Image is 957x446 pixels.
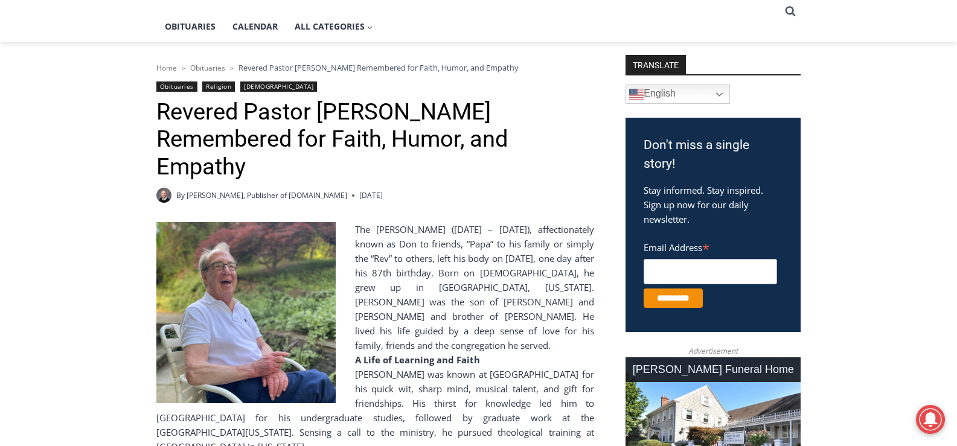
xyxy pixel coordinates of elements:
button: Child menu of All Categories [286,11,382,42]
a: [PERSON_NAME], Publisher of [DOMAIN_NAME] [187,190,347,200]
a: Open Tues. - Sun. [PHONE_NUMBER] [1,121,121,150]
a: Obituaries [156,11,224,42]
nav: Breadcrumbs [156,62,594,74]
a: Author image [156,188,171,203]
img: Obituary - Donald Poole - 2 [156,222,336,403]
span: Advertisement [676,345,750,357]
a: Home [156,63,177,73]
span: Open Tues. - Sun. [PHONE_NUMBER] [33,124,89,147]
button: View Search Form [779,1,801,22]
h3: Don't miss a single story! [644,136,783,174]
a: English [626,84,730,104]
a: Obituaries [156,81,197,92]
a: [DEMOGRAPHIC_DATA] [240,81,317,92]
label: Email Address [644,235,777,257]
a: Calendar [224,11,286,42]
time: [DATE] [359,190,383,201]
h1: Revered Pastor [PERSON_NAME] Remembered for Faith, Humor, and Empathy [156,98,594,181]
a: Religion [202,81,235,92]
strong: A Life of Learning and Faith [355,354,480,366]
div: "the precise, almost orchestrated movements of cutting and assembling sushi and [PERSON_NAME] mak... [124,75,171,144]
a: Obituaries [190,63,225,73]
div: The [PERSON_NAME] ([DATE] – [DATE]), affectionately known as Don to friends, “Papa” to his family... [156,222,594,352]
span: > [182,64,185,72]
span: By [176,190,185,201]
strong: TRANSLATE [626,55,686,74]
span: Revered Pastor [PERSON_NAME] Remembered for Faith, Humor, and Empathy [238,62,518,73]
span: > [230,64,234,72]
div: "[PERSON_NAME] and I covered the [DATE] Parade, which was a really eye opening experience as I ha... [305,1,571,117]
p: Stay informed. Stay inspired. Sign up now for our daily newsletter. [644,183,783,226]
span: Intern @ [DOMAIN_NAME] [316,120,560,147]
a: Intern @ [DOMAIN_NAME] [290,117,585,150]
img: en [629,87,644,101]
div: [PERSON_NAME] Funeral Home [626,357,801,382]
